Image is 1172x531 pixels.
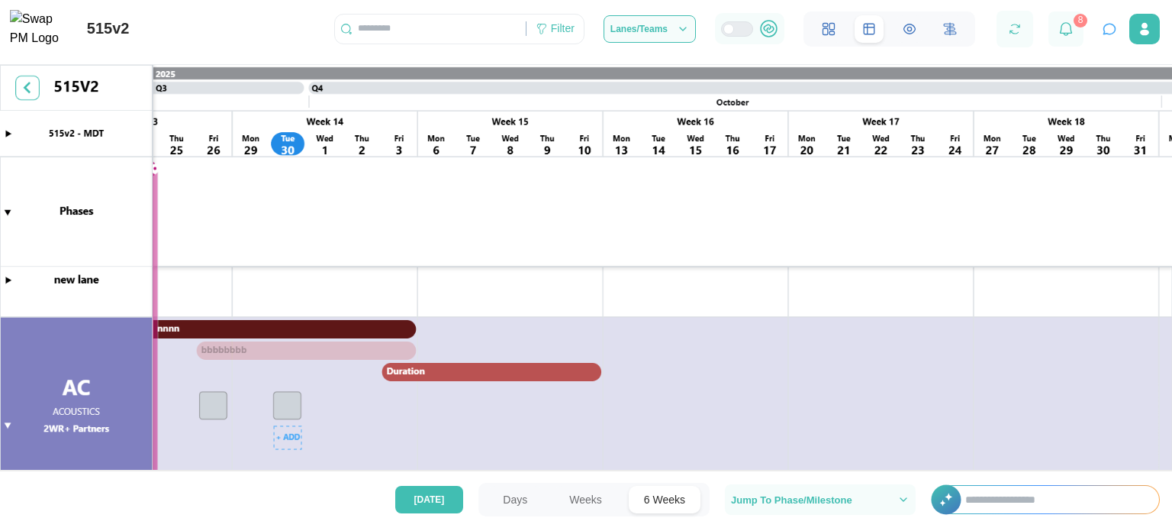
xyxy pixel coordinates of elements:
[554,486,617,513] button: Weeks
[725,484,916,515] button: Jump To Phase/Milestone
[931,485,1160,514] div: +
[610,24,668,34] span: Lanes/Teams
[1099,18,1120,40] button: Open project assistant
[629,486,700,513] button: 6 Weeks
[10,10,72,48] img: Swap PM Logo
[551,21,575,37] div: Filter
[1074,14,1087,28] div: 8
[87,17,130,40] div: 515v2
[395,486,464,513] button: [DATE]
[488,486,543,513] button: Days
[731,495,852,505] span: Jump To Phase/Milestone
[1004,18,1025,40] button: Refresh Grid
[604,15,696,43] button: Lanes/Teams
[414,487,445,513] span: [DATE]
